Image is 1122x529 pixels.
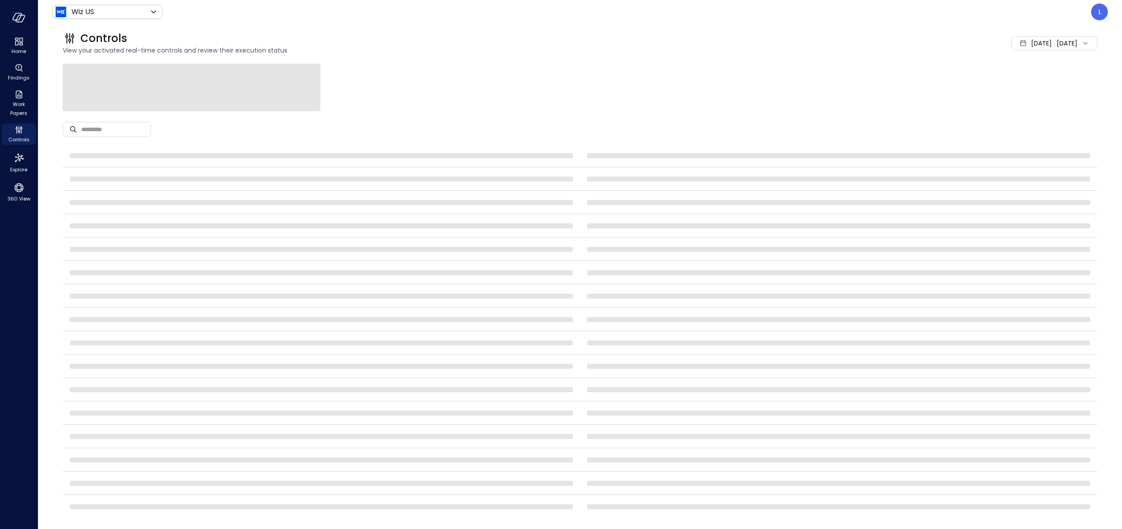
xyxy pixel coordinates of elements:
[8,73,30,82] span: Findings
[2,180,36,204] div: 360 View
[1031,38,1052,48] span: [DATE]
[2,35,36,57] div: Home
[10,165,27,174] span: Explore
[1098,7,1101,17] p: L
[63,45,836,55] span: View your activated real-time controls and review their execution status
[5,100,32,117] span: Work Papers
[8,135,30,144] span: Controls
[8,194,30,203] span: 360 View
[2,150,36,175] div: Explore
[11,47,26,56] span: Home
[80,31,127,45] span: Controls
[72,7,94,17] p: Wiz US
[1091,4,1108,20] div: Lee
[56,7,66,17] img: Icon
[2,62,36,83] div: Findings
[2,88,36,118] div: Work Papers
[2,124,36,145] div: Controls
